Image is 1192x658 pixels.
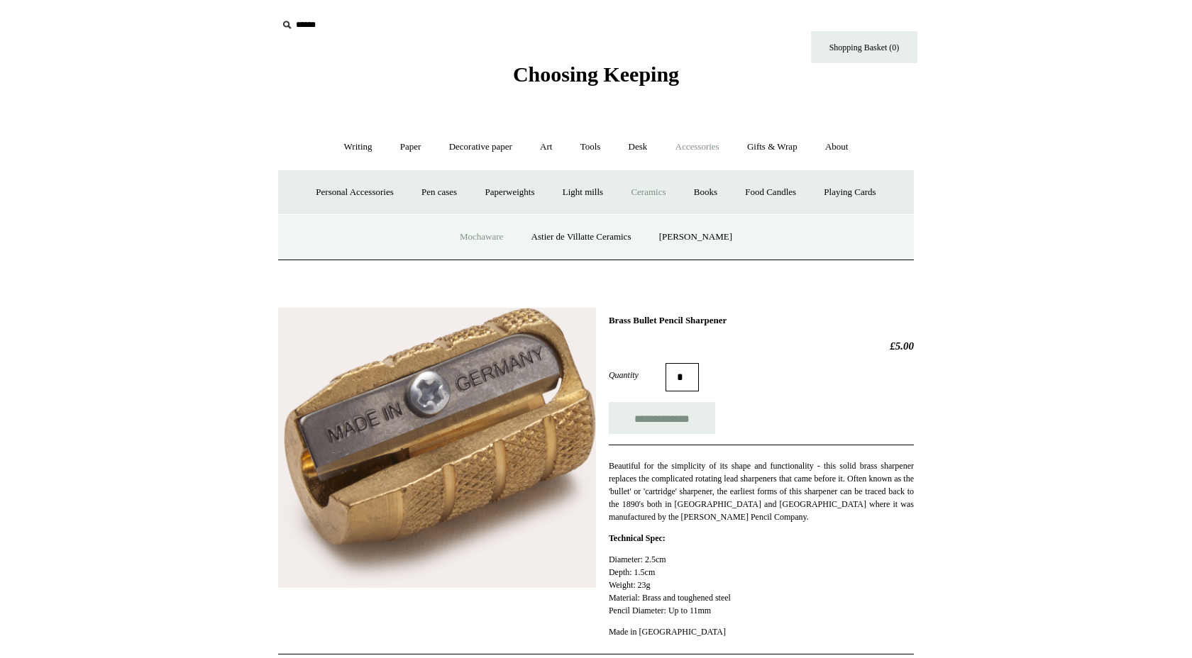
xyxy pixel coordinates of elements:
a: About [812,128,861,166]
a: Personal Accessories [303,174,406,211]
a: Shopping Basket (0) [811,31,917,63]
h2: £5.00 [609,340,914,352]
a: Playing Cards [811,174,888,211]
label: Quantity [609,369,666,381]
p: Beautiful for the simplicity of its shape and functionality - this solid brass sharpener replaces... [609,459,914,523]
a: Mochaware [447,218,516,256]
a: [PERSON_NAME] [646,218,745,256]
a: Writing [331,128,385,166]
a: Accessories [663,128,732,166]
a: Pen cases [409,174,470,211]
p: Diameter: 2.5cm Depth: 1.5cm Weight: 23g Material: Brass and toughened steel Pencil Diameter: Up ... [609,553,914,617]
a: Books [681,174,730,211]
a: Desk [616,128,661,166]
h1: Brass Bullet Pencil Sharpener [609,315,914,326]
img: Brass Bullet Pencil Sharpener [278,308,596,588]
a: Ceramics [618,174,678,211]
a: Paper [387,128,434,166]
a: Light mills [550,174,616,211]
strong: Technical Spec: [609,533,666,543]
a: Art [527,128,565,166]
a: Decorative paper [436,128,525,166]
p: Made in [GEOGRAPHIC_DATA] [609,625,914,638]
a: Food Candles [732,174,809,211]
a: Gifts & Wrap [734,128,810,166]
a: Astier de Villatte Ceramics [519,218,644,256]
a: Choosing Keeping [513,74,679,84]
a: Paperweights [472,174,547,211]
span: Choosing Keeping [513,62,679,86]
a: Tools [568,128,614,166]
